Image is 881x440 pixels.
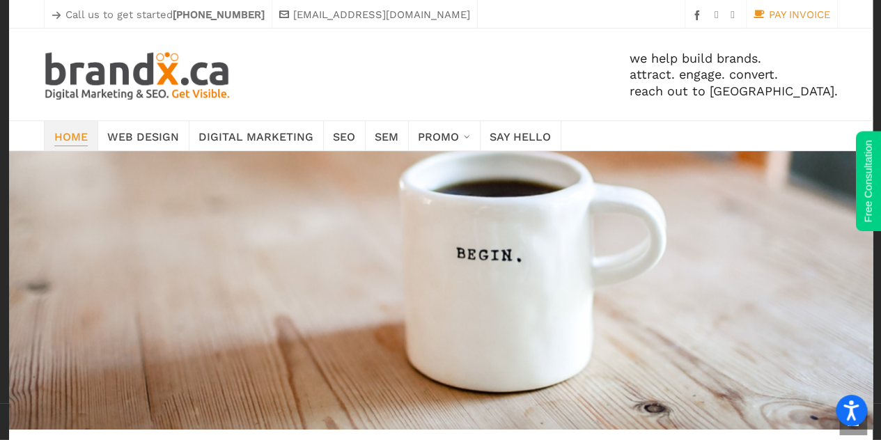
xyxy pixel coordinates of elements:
[323,121,366,150] a: SEO
[44,49,233,100] img: Edmonton SEO. SEM. Web Design. Print. Brandx Digital Marketing & SEO
[54,126,88,146] span: Home
[189,121,324,150] a: Digital Marketing
[408,121,481,150] a: Promo
[490,126,551,146] span: Say Hello
[107,126,179,146] span: Web Design
[279,6,470,23] a: [EMAIL_ADDRESS][DOMAIN_NAME]
[375,126,398,146] span: SEM
[173,8,265,21] strong: [PHONE_NUMBER]
[754,6,830,23] a: PAY INVOICE
[232,29,837,120] div: we help build brands. attract. engage. convert. reach out to [GEOGRAPHIC_DATA].
[418,126,459,146] span: Promo
[333,126,355,146] span: SEO
[198,126,313,146] span: Digital Marketing
[44,121,98,150] a: Home
[715,10,722,21] a: instagram
[480,121,561,150] a: Say Hello
[365,121,409,150] a: SEM
[98,121,189,150] a: Web Design
[52,6,265,23] p: Call us to get started
[692,10,706,20] a: facebook
[731,10,738,21] a: twitter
